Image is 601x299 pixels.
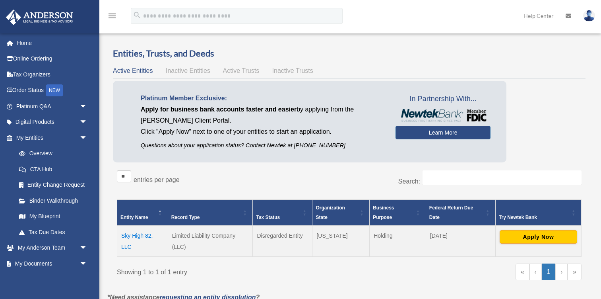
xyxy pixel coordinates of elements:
[4,10,76,25] img: Anderson Advisors Platinum Portal
[141,126,384,137] p: Click "Apply Now" next to one of your entities to start an application.
[117,200,168,226] th: Entity Name: Activate to invert sorting
[373,205,394,220] span: Business Purpose
[253,200,312,226] th: Tax Status: Activate to sort
[272,67,313,74] span: Inactive Trusts
[542,264,556,280] a: 1
[141,106,297,113] span: Apply for business bank accounts faster and easier
[113,67,153,74] span: Active Entities
[11,146,91,162] a: Overview
[79,130,95,146] span: arrow_drop_down
[79,98,95,115] span: arrow_drop_down
[133,11,142,20] i: search
[6,114,99,130] a: Digital Productsarrow_drop_down
[11,161,95,177] a: CTA Hub
[253,226,312,257] td: Disregarded Entity
[6,82,99,99] a: Order StatusNEW
[46,84,63,96] div: NEW
[6,35,99,51] a: Home
[171,215,200,220] span: Record Type
[495,200,581,226] th: Try Newtek Bank : Activate to sort
[312,200,370,226] th: Organization State: Activate to sort
[141,93,384,104] p: Platinum Member Exclusive:
[117,226,168,257] td: Sky High 82, LLC
[399,109,487,122] img: NewtekBankLogoSM.png
[500,230,577,244] button: Apply Now
[107,11,117,21] i: menu
[316,205,345,220] span: Organization State
[120,215,148,220] span: Entity Name
[6,98,99,114] a: Platinum Q&Aarrow_drop_down
[6,256,99,272] a: My Documentsarrow_drop_down
[568,264,582,280] a: Last
[370,226,426,257] td: Holding
[79,256,95,272] span: arrow_drop_down
[395,93,490,106] span: In Partnership With...
[6,130,95,146] a: My Entitiesarrow_drop_down
[529,264,542,280] a: Previous
[583,10,595,21] img: User Pic
[429,205,473,220] span: Federal Return Due Date
[79,114,95,131] span: arrow_drop_down
[223,67,260,74] span: Active Trusts
[6,240,99,256] a: My Anderson Teamarrow_drop_down
[555,264,568,280] a: Next
[168,200,253,226] th: Record Type: Activate to sort
[11,177,95,193] a: Entity Change Request
[6,272,99,287] a: Online Learningarrow_drop_down
[113,47,585,60] h3: Entities, Trusts, and Deeds
[141,141,384,150] p: Questions about your application status? Contact Newtek at [PHONE_NUMBER]
[134,176,180,183] label: entries per page
[516,264,529,280] a: First
[11,224,95,240] a: Tax Due Dates
[395,126,490,139] a: Learn More
[166,67,210,74] span: Inactive Entities
[11,209,95,225] a: My Blueprint
[256,215,280,220] span: Tax Status
[398,178,420,185] label: Search:
[141,104,384,126] p: by applying from the [PERSON_NAME] Client Portal.
[168,226,253,257] td: Limited Liability Company (LLC)
[117,264,343,278] div: Showing 1 to 1 of 1 entry
[6,66,99,82] a: Tax Organizers
[6,51,99,67] a: Online Ordering
[79,272,95,288] span: arrow_drop_down
[499,213,569,222] div: Try Newtek Bank
[370,200,426,226] th: Business Purpose: Activate to sort
[312,226,370,257] td: [US_STATE]
[426,200,495,226] th: Federal Return Due Date: Activate to sort
[107,14,117,21] a: menu
[79,240,95,256] span: arrow_drop_down
[426,226,495,257] td: [DATE]
[11,193,95,209] a: Binder Walkthrough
